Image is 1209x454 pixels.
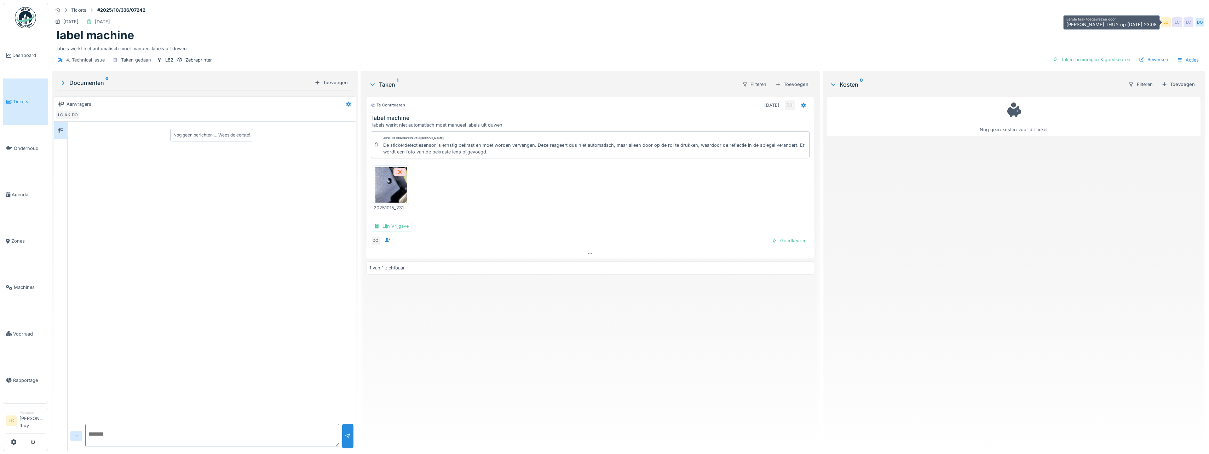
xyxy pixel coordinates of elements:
div: Filteren [739,79,770,89]
span: Onderhoud [14,145,45,152]
a: Zones [3,218,48,264]
span: Zones [11,238,45,244]
div: LC [56,110,65,120]
span: Voorraad [13,331,45,337]
h1: label machine [57,29,134,42]
span: Rapportage [13,377,45,384]
div: Toevoegen [772,80,811,89]
div: Te controleren [371,102,405,108]
div: [PERSON_NAME] THUY op [DATE] 23:08 [1066,21,1157,28]
a: Voorraad [3,311,48,357]
div: Toevoegen [1159,80,1198,89]
img: Badge_color-CXgf-gQk.svg [15,7,36,28]
div: Lijn Vrijgave [371,221,412,231]
div: 20251015_231241.jpg [374,204,409,211]
span: Machines [14,284,45,291]
a: LC Manager[PERSON_NAME] thuy [6,410,45,433]
div: DO [371,236,381,246]
div: DO [70,110,80,120]
div: labels werkt niet automatisch moet manueel labels uit duwen [57,42,1201,52]
div: [DATE] [95,18,110,25]
div: Kosten [830,80,1122,89]
div: De stickerdetectiesensor is ernstig bekrast en moet worden vervangen. Deze reageert dus niet auto... [383,142,806,155]
div: Afsluit opmerking van [PERSON_NAME] [383,136,444,141]
sup: 1 [397,80,398,89]
div: Bewerken [1136,55,1171,64]
span: Dashboard [12,52,45,59]
div: [DATE] [63,18,79,25]
span: Agenda [12,191,45,198]
div: Taken beëindigen & goedkeuren [1050,55,1133,64]
a: Machines [3,264,48,310]
a: Dashboard [3,32,48,78]
div: Zebraprinter [185,57,212,63]
div: L82 [165,57,173,63]
h6: Eerste taak toegewezen door [1066,17,1157,21]
div: Acties [1174,55,1202,65]
div: 1 van 1 zichtbaar [369,264,405,271]
a: Tickets [3,78,48,125]
div: [DATE] [764,102,779,109]
div: LC [1184,17,1193,27]
div: DO [1195,17,1205,27]
div: Filteren [1125,79,1156,89]
div: Goedkeuren [769,236,810,245]
li: [PERSON_NAME] thuy [19,410,45,432]
sup: 0 [860,80,863,89]
div: labels werkt niet automatisch moet manueel labels uit duwen [372,122,811,128]
div: DO [785,100,795,110]
div: Documenten [59,78,312,87]
span: Tickets [13,98,45,105]
div: Tickets [71,7,86,13]
div: KK [63,110,73,120]
div: Toevoegen [312,78,351,87]
div: 4. Technical issue [66,57,105,63]
div: Taken [369,80,736,89]
div: Taken gedaan [121,57,151,63]
h3: label machine [372,115,811,121]
div: Nog geen kosten voor dit ticket [831,100,1196,133]
sup: 0 [105,78,109,87]
a: Agenda [3,171,48,218]
li: LC [6,415,17,426]
div: Manager [19,410,45,415]
div: Nog geen berichten … Wees de eerste! [173,132,250,138]
a: Rapportage [3,357,48,403]
div: Aanvragers [67,101,91,107]
div: LC [1172,17,1182,27]
img: 6adtzuusx2sifz0qv46izrroh9cb [375,167,407,203]
strong: #2025/10/336/07242 [94,7,148,13]
a: Onderhoud [3,125,48,171]
div: LC [1161,17,1171,27]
